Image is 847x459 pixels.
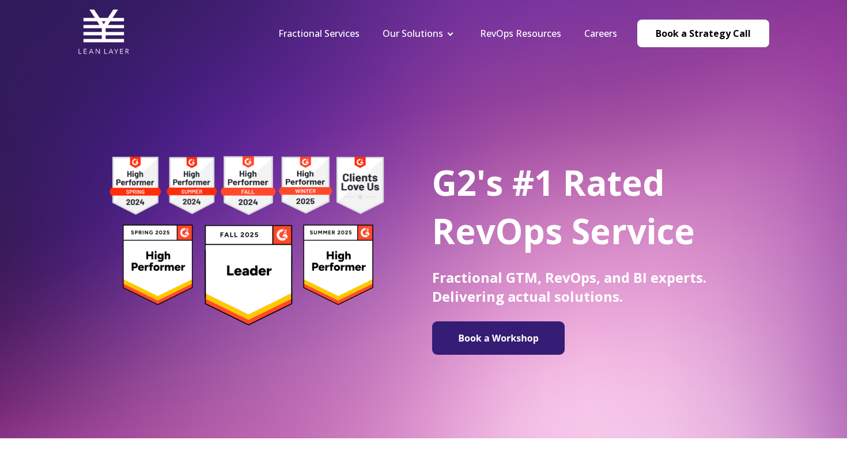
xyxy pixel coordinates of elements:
div: Navigation Menu [267,27,629,40]
img: Lean Layer Logo [78,6,130,58]
a: Book a Strategy Call [637,20,769,47]
a: Fractional Services [278,27,360,40]
img: g2 badges [89,153,403,329]
a: Our Solutions [383,27,443,40]
a: RevOps Resources [480,27,561,40]
span: G2's #1 Rated RevOps Service [432,159,695,255]
span: Fractional GTM, RevOps, and BI experts. Delivering actual solutions. [432,268,706,306]
a: Careers [584,27,617,40]
img: Book a Workshop [438,326,559,350]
